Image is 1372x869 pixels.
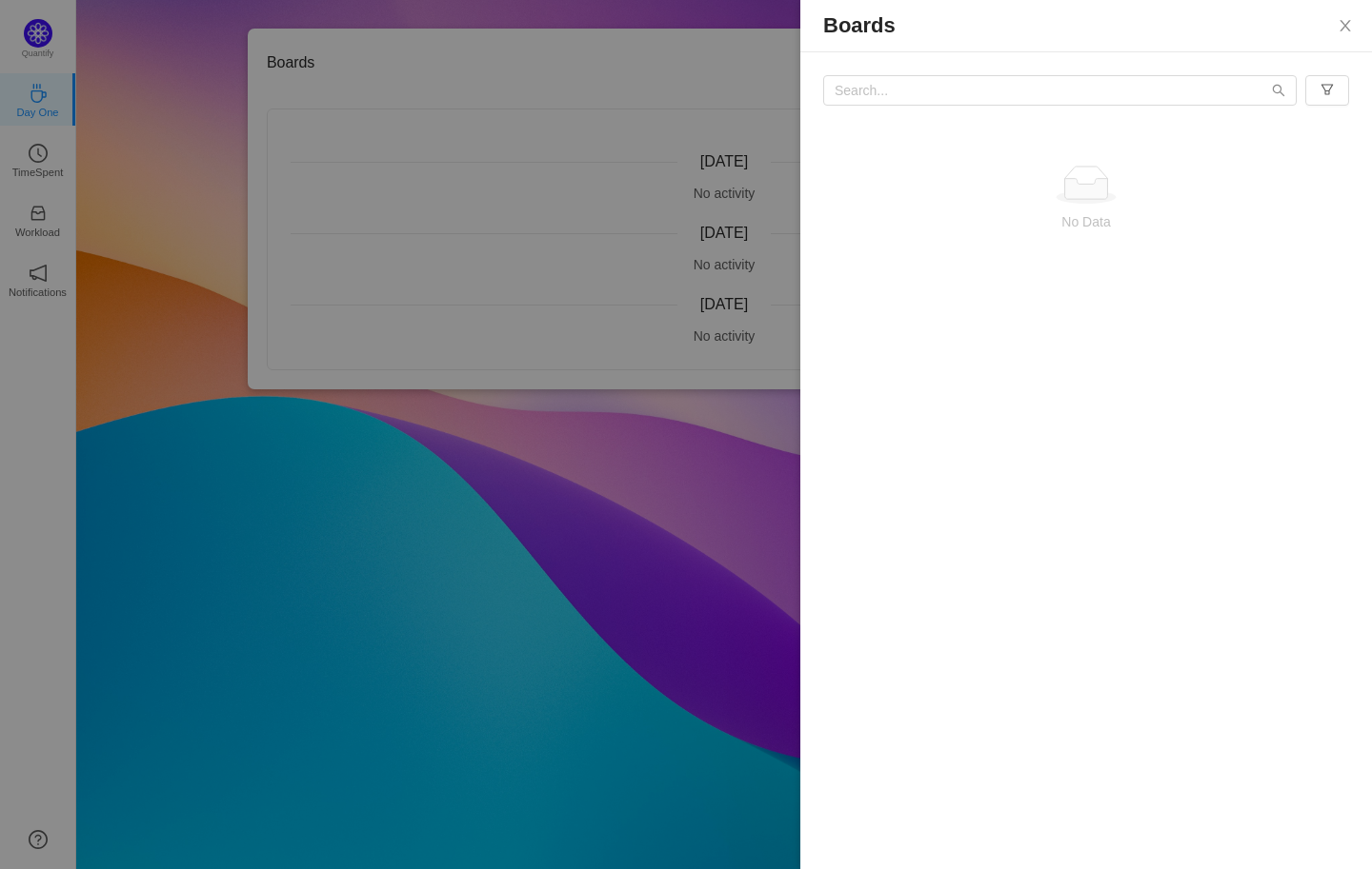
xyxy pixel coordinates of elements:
[838,211,1334,232] p: No Data
[823,15,1349,36] p: Boards
[1338,18,1353,33] i: icon: close
[823,75,1297,106] input: Search...
[1305,75,1349,106] button: icon: filter
[1272,84,1285,97] i: icon: search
